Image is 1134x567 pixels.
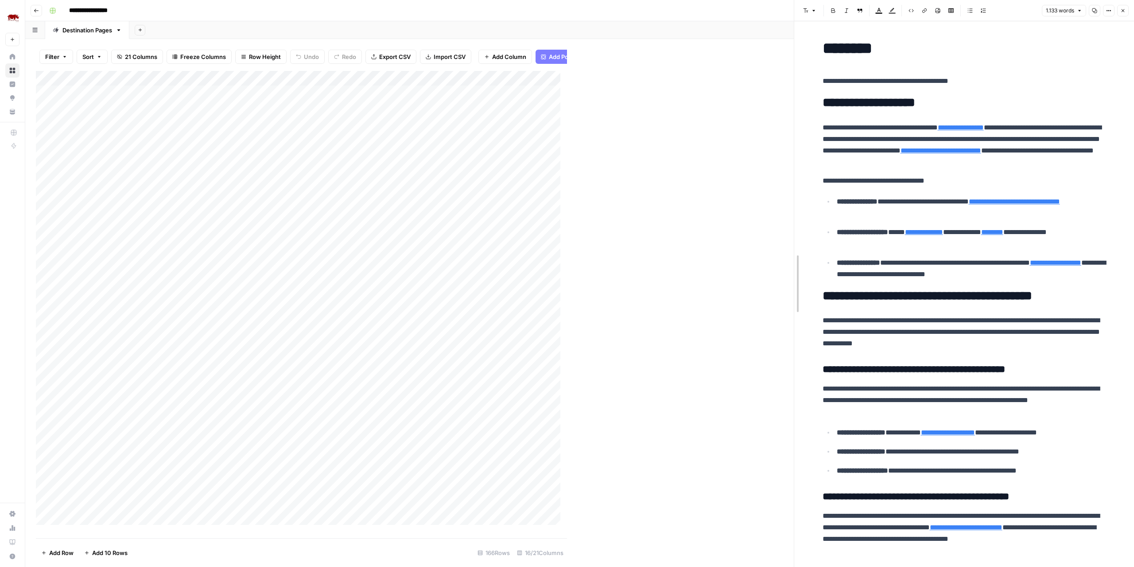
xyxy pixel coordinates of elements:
span: Freeze Columns [180,52,226,61]
span: Add 10 Rows [92,548,128,557]
img: Rhino Africa Logo [5,10,21,26]
a: Insights [5,77,19,91]
a: Home [5,50,19,64]
button: Export CSV [365,50,416,64]
span: Undo [304,52,319,61]
button: Add Column [478,50,532,64]
span: Add Power Agent [549,52,597,61]
span: Add Row [49,548,74,557]
button: Sort [77,50,108,64]
a: Settings [5,507,19,521]
a: Your Data [5,105,19,119]
button: Add Row [36,546,79,560]
button: Workspace: Rhino Africa [5,7,19,29]
a: Learning Hub [5,535,19,549]
span: Redo [342,52,356,61]
button: Add 10 Rows [79,546,133,560]
button: Import CSV [420,50,471,64]
button: Row Height [235,50,287,64]
div: 166 Rows [474,546,513,560]
a: Browse [5,63,19,78]
button: Undo [290,50,325,64]
span: 21 Columns [125,52,157,61]
a: Opportunities [5,91,19,105]
button: Add Power Agent [536,50,602,64]
span: Export CSV [379,52,411,61]
button: Filter [39,50,73,64]
span: Add Column [492,52,526,61]
div: 16/21 Columns [513,546,567,560]
a: Usage [5,521,19,535]
button: Redo [328,50,362,64]
span: Row Height [249,52,281,61]
button: Freeze Columns [167,50,232,64]
span: Filter [45,52,59,61]
span: Sort [82,52,94,61]
span: Import CSV [434,52,466,61]
button: Help + Support [5,549,19,563]
a: Destination Pages [45,21,129,39]
button: 21 Columns [111,50,163,64]
div: Destination Pages [62,26,112,35]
